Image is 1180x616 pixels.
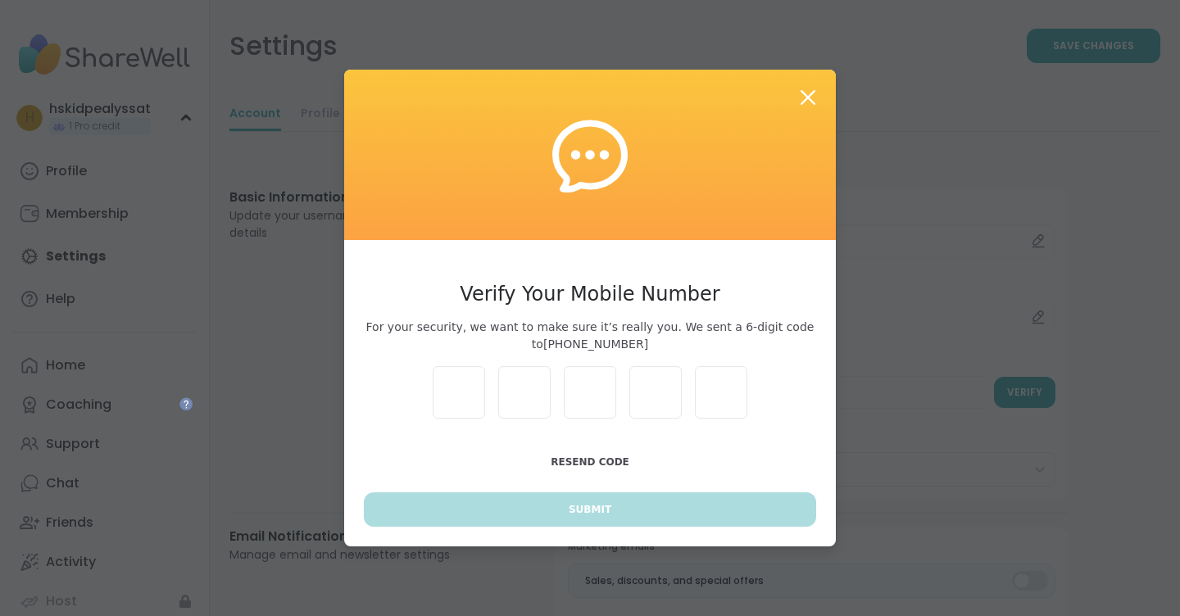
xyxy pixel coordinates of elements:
h3: Verify Your Mobile Number [364,279,816,309]
button: Submit [364,492,816,527]
span: Submit [569,502,611,517]
span: For your security, we want to make sure it’s really you. We sent a 6-digit code to [PHONE_NUMBER] [364,319,816,353]
span: Resend Code [551,456,629,468]
button: Resend Code [364,445,816,479]
iframe: Spotlight [179,397,193,410]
